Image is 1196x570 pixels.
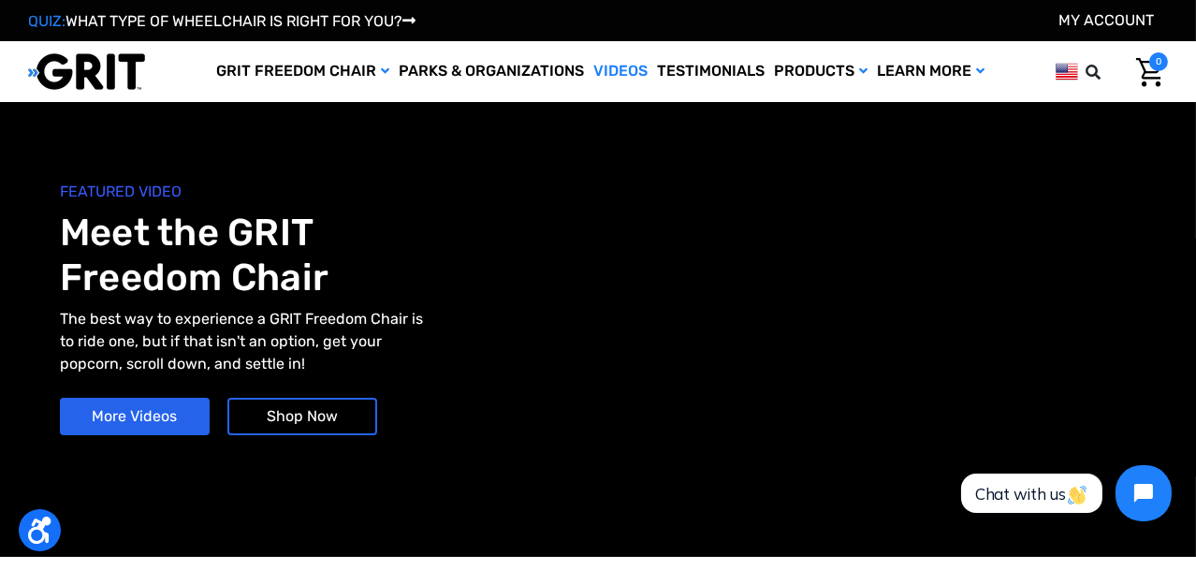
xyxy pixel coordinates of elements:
[28,52,145,91] img: GRIT All-Terrain Wheelchair and Mobility Equipment
[1094,52,1122,92] input: Search
[652,41,769,102] a: Testimonials
[28,12,66,30] span: QUIZ:
[1122,52,1168,92] a: Cart with 0 items
[60,398,210,435] a: More Videos
[227,398,377,435] a: Shop Now
[28,12,416,30] a: QUIZ:WHAT TYPE OF WHEELCHAIR IS RIGHT FOR YOU?
[211,41,394,102] a: GRIT Freedom Chair
[1136,58,1163,87] img: Cart
[872,41,989,102] a: Learn More
[769,41,872,102] a: Products
[394,41,589,102] a: Parks & Organizations
[1058,11,1154,29] a: Account
[589,41,652,102] a: Videos
[60,181,598,203] span: FEATURED VIDEO
[1149,52,1168,71] span: 0
[60,308,437,375] p: The best way to experience a GRIT Freedom Chair is to ride one, but if that isn't an option, get ...
[941,449,1188,537] iframe: Tidio Chat
[608,163,1127,490] iframe: YouTube video player
[1056,60,1078,83] img: us.png
[60,211,598,300] h1: Meet the GRIT Freedom Chair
